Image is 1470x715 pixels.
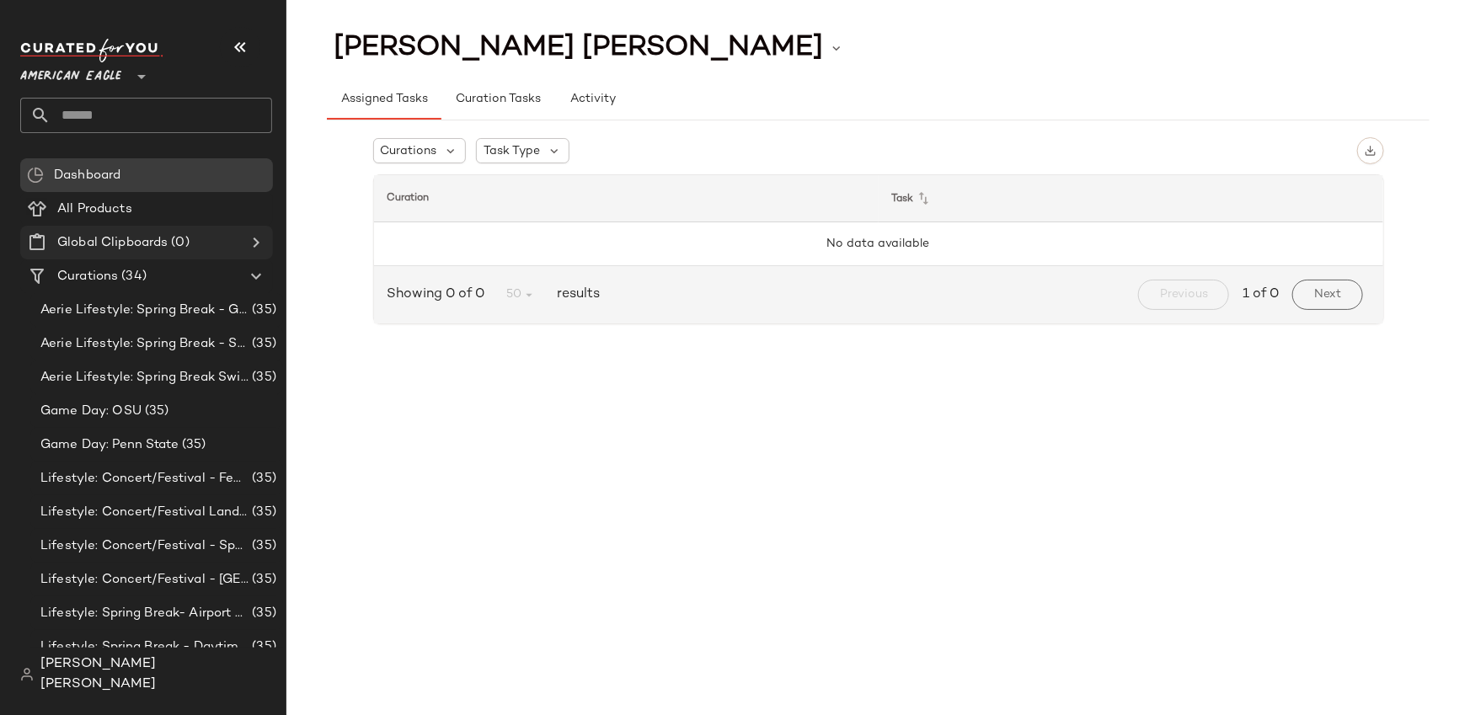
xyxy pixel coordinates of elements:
[40,654,272,695] span: [PERSON_NAME] [PERSON_NAME]
[118,267,147,286] span: (34)
[57,233,168,253] span: Global Clipboards
[40,368,249,387] span: Aerie Lifestyle: Spring Break Swimsuits Landing Page
[340,93,428,106] span: Assigned Tasks
[1243,285,1279,305] span: 1 of 0
[1313,288,1341,301] span: Next
[20,39,163,62] img: cfy_white_logo.C9jOOHJF.svg
[27,167,44,184] img: svg%3e
[249,469,276,488] span: (35)
[455,93,541,106] span: Curation Tasks
[249,503,276,522] span: (35)
[40,503,249,522] span: Lifestyle: Concert/Festival Landing Page
[1365,145,1376,157] img: svg%3e
[388,285,492,305] span: Showing 0 of 0
[179,435,206,455] span: (35)
[40,604,249,623] span: Lifestyle: Spring Break- Airport Style
[249,301,276,320] span: (35)
[40,570,249,590] span: Lifestyle: Concert/Festival - [GEOGRAPHIC_DATA]
[40,435,179,455] span: Game Day: Penn State
[20,57,121,88] span: American Eagle
[374,222,1383,266] td: No data available
[381,142,437,160] span: Curations
[142,402,169,421] span: (35)
[249,368,276,387] span: (35)
[40,334,249,354] span: Aerie Lifestyle: Spring Break - Sporty
[40,301,249,320] span: Aerie Lifestyle: Spring Break - Girly/Femme
[57,267,118,286] span: Curations
[249,604,276,623] span: (35)
[569,93,616,106] span: Activity
[249,638,276,657] span: (35)
[374,175,879,222] th: Curation
[40,469,249,488] span: Lifestyle: Concert/Festival - Femme
[54,166,120,185] span: Dashboard
[57,200,132,219] span: All Products
[484,142,540,160] span: Task Type
[40,402,142,421] span: Game Day: OSU
[40,536,249,556] span: Lifestyle: Concert/Festival - Sporty
[249,536,276,556] span: (35)
[1292,280,1362,310] button: Next
[249,334,276,354] span: (35)
[249,570,276,590] span: (35)
[334,32,823,64] span: [PERSON_NAME] [PERSON_NAME]
[20,668,34,681] img: svg%3e
[168,233,189,253] span: (0)
[550,285,600,305] span: results
[40,638,249,657] span: Lifestyle: Spring Break - Daytime Casual
[879,175,1383,222] th: Task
